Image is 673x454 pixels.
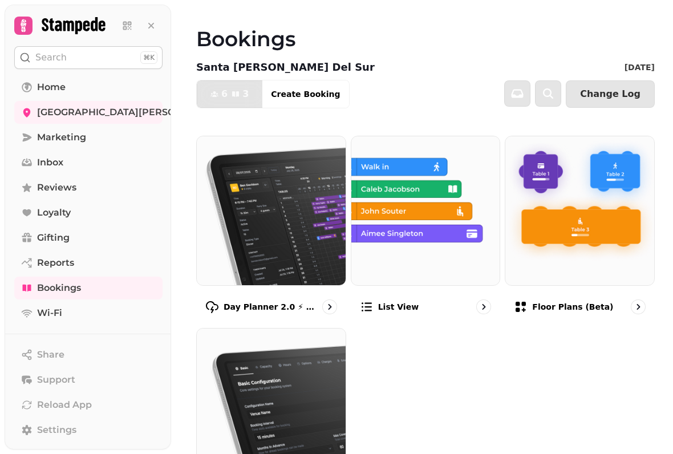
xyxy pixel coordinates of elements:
p: [DATE] [625,62,655,73]
button: Change Log [566,80,655,108]
a: Floor Plans (beta)Floor Plans (beta) [505,136,655,323]
a: Marketing [14,126,163,149]
span: Share [37,348,64,362]
p: List view [378,301,419,313]
span: [GEOGRAPHIC_DATA][PERSON_NAME] [37,106,220,119]
p: Santa [PERSON_NAME] Del Sur [196,59,375,75]
span: Gifting [37,231,70,245]
button: Create Booking [262,80,349,108]
img: Day Planner 2.0 ⚡ (Beta) [197,136,346,285]
button: Share [14,343,163,366]
span: Marketing [37,131,86,144]
span: Inbox [37,156,63,169]
button: Reload App [14,394,163,416]
span: Create Booking [271,90,340,98]
a: Wi-Fi [14,302,163,325]
span: Loyalty [37,206,71,220]
span: Reports [37,256,74,270]
span: Change Log [580,90,640,99]
a: Gifting [14,226,163,249]
span: Wi-Fi [37,306,62,320]
p: Floor Plans (beta) [532,301,613,313]
a: Settings [14,419,163,441]
img: List view [351,136,500,285]
svg: go to [478,301,489,313]
svg: go to [633,301,644,313]
a: Home [14,76,163,99]
span: 3 [242,90,249,99]
a: Day Planner 2.0 ⚡ (Beta)Day Planner 2.0 ⚡ (Beta) [196,136,346,323]
a: Loyalty [14,201,163,224]
svg: go to [324,301,335,313]
div: ⌘K [140,51,157,64]
button: 63 [197,80,262,108]
a: Inbox [14,151,163,174]
span: Support [37,373,75,387]
span: Bookings [37,281,81,295]
span: Settings [37,423,76,437]
button: Search⌘K [14,46,163,69]
p: Search [35,51,67,64]
span: Reload App [37,398,92,412]
a: Reports [14,252,163,274]
span: 6 [221,90,228,99]
button: Support [14,368,163,391]
span: Home [37,80,66,94]
p: Day Planner 2.0 ⚡ (Beta) [224,301,318,313]
a: Bookings [14,277,163,299]
img: Floor Plans (beta) [505,136,654,285]
a: List viewList view [351,136,501,323]
a: [GEOGRAPHIC_DATA][PERSON_NAME] [14,101,163,124]
a: Reviews [14,176,163,199]
span: Reviews [37,181,76,194]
